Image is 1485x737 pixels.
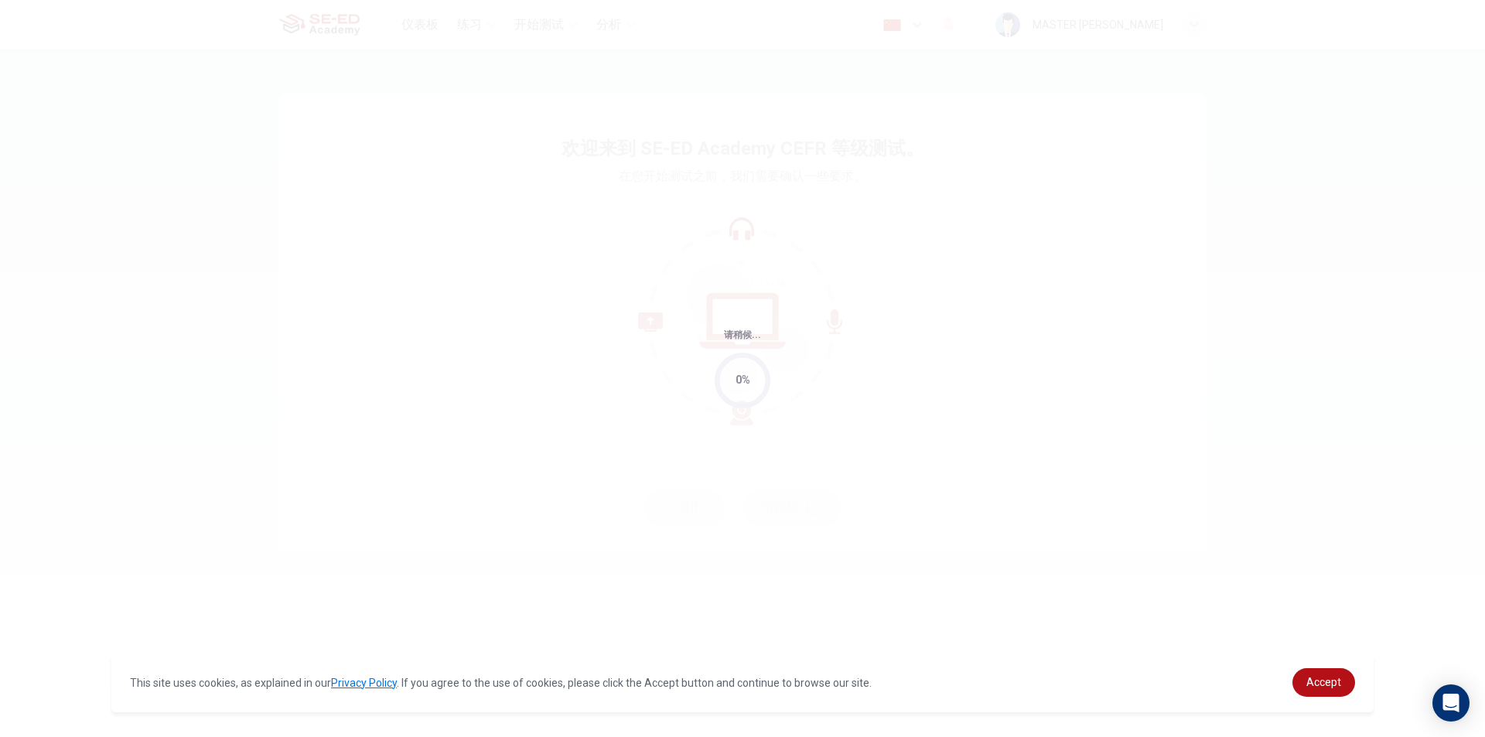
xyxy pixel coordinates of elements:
[331,677,397,689] a: Privacy Policy
[724,329,761,340] span: 请稍候...
[130,677,872,689] span: This site uses cookies, as explained in our . If you agree to the use of cookies, please click th...
[1292,668,1355,697] a: dismiss cookie message
[111,653,1374,712] div: cookieconsent
[1306,676,1341,688] span: Accept
[736,371,750,389] div: 0%
[1432,684,1470,722] div: Open Intercom Messenger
